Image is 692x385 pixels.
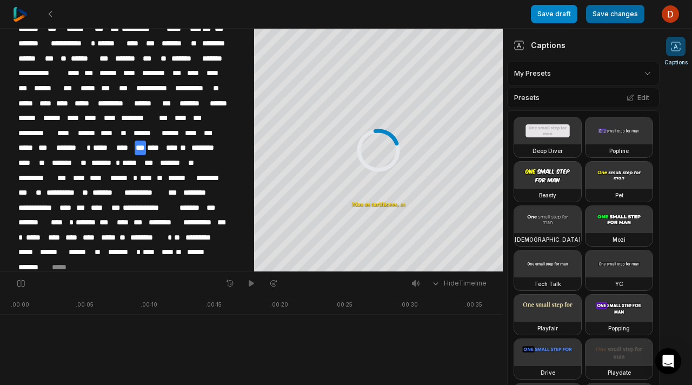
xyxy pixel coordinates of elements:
div: Presets [507,88,660,108]
div: Captions [514,39,565,51]
h3: Playdate [608,368,631,377]
h3: Popping [608,324,630,333]
button: Captions [664,37,688,67]
h3: Tech Talk [534,280,561,288]
span: Captions [664,58,688,67]
h3: Playfair [537,324,558,333]
h3: Popline [609,147,629,155]
div: My Presets [507,62,660,85]
button: Save changes [586,5,644,23]
h3: [DEMOGRAPHIC_DATA] [515,235,581,244]
img: reap [13,7,28,22]
button: HideTimeline [428,275,490,291]
h3: Deep Diver [533,147,563,155]
h3: Beasty [539,191,556,200]
h3: Pet [615,191,623,200]
h3: YC [615,280,623,288]
h3: Drive [541,368,555,377]
button: Edit [623,91,653,105]
h3: Mozi [613,235,626,244]
button: Save draft [531,5,577,23]
div: Open Intercom Messenger [655,348,681,374]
